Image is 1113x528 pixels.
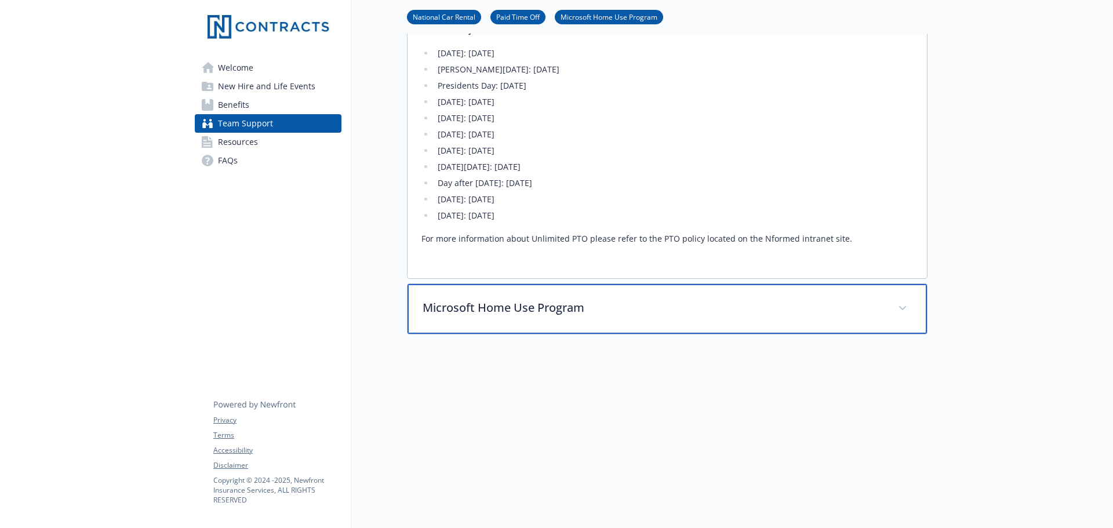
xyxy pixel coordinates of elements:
li: [DATE]: [DATE] [434,209,913,223]
div: Microsoft Home Use Program [408,284,927,334]
li: [DATE]: [DATE] [434,111,913,125]
li: [DATE]: [DATE] [434,46,913,60]
a: Accessibility [213,445,341,456]
li: [DATE]: [DATE] [434,192,913,206]
a: Privacy [213,415,341,425]
li: [DATE][DATE]: [DATE] [434,160,913,174]
a: Terms [213,430,341,440]
li: [PERSON_NAME][DATE]: [DATE] [434,63,913,77]
span: New Hire and Life Events [218,77,315,96]
span: Benefits [218,96,249,114]
a: Welcome [195,59,341,77]
span: Resources [218,133,258,151]
a: FAQs [195,151,341,170]
a: Team Support [195,114,341,133]
a: Disclaimer [213,460,341,471]
a: Benefits [195,96,341,114]
a: Resources [195,133,341,151]
span: Welcome [218,59,253,77]
li: Presidents Day: [DATE] [434,79,913,93]
a: Paid Time Off [490,11,545,22]
li: [DATE]: [DATE] [434,128,913,141]
p: Microsoft Home Use Program [423,299,884,316]
li: Day after [DATE]: [DATE] [434,176,913,190]
span: Team Support [218,114,273,133]
p: For more information about Unlimited PTO please refer to the PTO policy located on the Nformed in... [421,232,913,246]
li: [DATE]: [DATE] [434,95,913,109]
p: Copyright © 2024 - 2025 , Newfront Insurance Services, ALL RIGHTS RESERVED [213,475,341,505]
a: Microsoft Home Use Program [555,11,663,22]
li: [DATE]: [DATE] [434,144,913,158]
a: New Hire and Life Events [195,77,341,96]
span: FAQs [218,151,238,170]
a: National Car Rental [407,11,481,22]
